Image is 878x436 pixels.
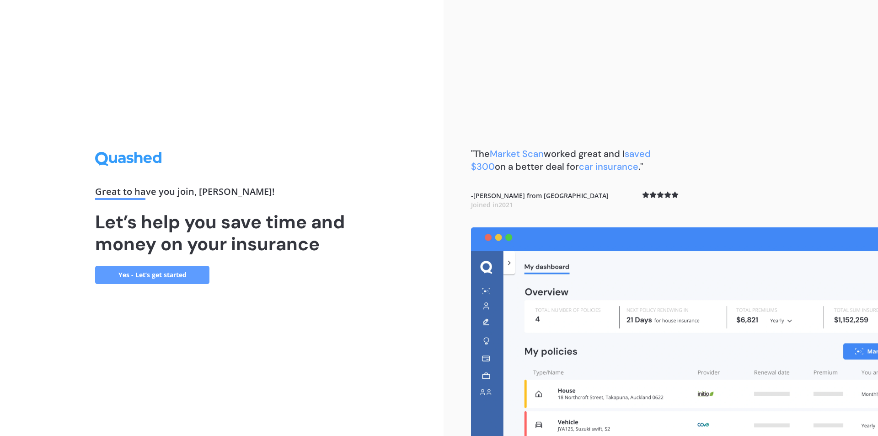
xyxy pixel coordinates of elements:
[95,266,209,284] a: Yes - Let’s get started
[471,191,609,209] b: - [PERSON_NAME] from [GEOGRAPHIC_DATA]
[471,148,651,172] b: "The worked great and I on a better deal for ."
[95,211,348,255] h1: Let’s help you save time and money on your insurance
[579,161,638,172] span: car insurance
[95,187,348,200] div: Great to have you join , [PERSON_NAME] !
[471,227,878,436] img: dashboard.webp
[471,148,651,172] span: saved $300
[471,200,513,209] span: Joined in 2021
[490,148,544,160] span: Market Scan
